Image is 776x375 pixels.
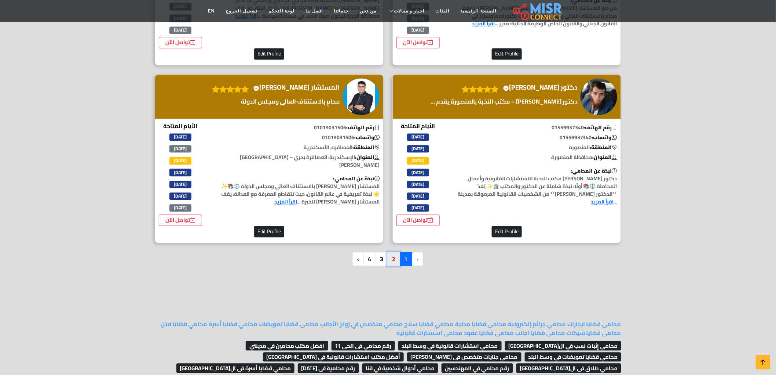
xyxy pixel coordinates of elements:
[215,134,384,141] p: 01019031506
[429,97,579,106] a: دكتور [PERSON_NAME] – مكتب النخبة بالمنصورة يقدم ...
[396,340,502,351] a: محامي استشارات قانونية في وسط البلد
[590,143,617,152] b: المنطقة:
[215,144,384,151] p: العصافره, الأسكندرية
[515,363,622,374] a: محامي طلاق فى ال[GEOGRAPHIC_DATA]
[296,363,359,374] a: رقم محامية فى [DATE]
[360,363,439,374] a: محامي أحوال شخصية في قنا
[169,192,191,200] span: [DATE]
[407,145,429,152] span: [DATE]
[591,197,614,206] a: اقرأ المزيد
[333,174,380,183] b: نبذة عن المحامي:
[161,318,207,329] a: محامي قضايا قتل
[332,341,395,350] span: رقم محامي فى الحى 11
[159,37,202,48] a: تواصل الآن
[593,152,617,162] b: العنوان:
[355,152,380,162] b: العنوان:
[320,318,403,329] a: محامي متخصص في زواج الأجانب
[169,157,191,164] span: [DATE]
[375,252,388,266] a: 3
[399,252,412,266] span: 1
[169,26,191,34] span: [DATE]
[263,352,404,362] span: أفضل مكتب استشارات قانونية في [GEOGRAPHIC_DATA]
[452,124,621,131] p: 01559937340
[352,252,364,266] a: pagination.next
[452,144,621,151] p: المنصورة
[169,145,191,152] span: [DATE]
[355,4,382,18] a: من نحن
[394,8,425,14] span: اخبار و مقالات
[176,363,295,373] span: محامي قضايا أسرة فى ال[GEOGRAPHIC_DATA]
[220,4,263,18] a: تسجيل الخروج
[244,340,328,351] a: افضل مكتب محامين في مدينتي
[169,169,191,176] span: [DATE]
[525,352,622,362] span: محامي قضايا تعويضات في وسط البلد
[592,133,617,142] b: واتساب:
[398,341,502,350] span: محامي استشارات قانونية في وسط البلد
[354,133,380,142] b: واتساب:
[382,4,430,18] a: اخبار و مقالات
[253,85,259,91] svg: Verified account
[581,78,617,115] img: دكتور السعيد علام
[263,4,300,18] a: لوحة التحكم
[503,85,509,91] svg: Verified account
[452,134,621,141] p: 01559937340
[516,363,622,373] span: محامي طلاق فى ال[GEOGRAPHIC_DATA]
[159,214,202,226] a: تواصل الآن
[252,82,342,93] a: المستشار [PERSON_NAME]
[246,341,328,350] span: افضل مكتب محامين في مدينتي
[430,4,455,18] a: الفئات
[502,82,579,93] a: دكتور [PERSON_NAME]
[300,4,328,18] a: اتصل بنا
[505,341,622,350] span: محامي إثبات نسب في ال[GEOGRAPHIC_DATA]
[175,363,295,374] a: محامي قضايا أسرة فى ال[GEOGRAPHIC_DATA]
[274,197,297,206] a: اقرأ المزيد
[407,352,521,362] span: محامي جنايات متخصص فى [PERSON_NAME]
[298,363,359,373] span: رقم محامية فى [DATE]
[215,175,384,206] p: المستشار [PERSON_NAME] بالاستئناف العالي ومجلس الدولة ⚖️📚✨ 🌟 نبذة تعريفية في عالم القانون، حيث تت...
[329,4,355,18] a: خدماتنا
[523,351,622,362] a: محامي قضايا تعويضات في وسط البلد
[407,192,429,200] span: [DATE]
[407,181,429,188] span: [DATE]
[567,318,621,329] a: محامى قضايا ايجارات
[503,340,622,351] a: محامي إثبات نسب في ال[GEOGRAPHIC_DATA]
[159,122,202,226] div: الأيام المتاحة
[492,48,522,60] button: Edit Profile
[396,37,440,48] a: تواصل الآن
[464,327,514,338] a: محامى قضايا عقود
[452,154,621,161] p: محافظة المنصورة
[407,169,429,176] span: [DATE]
[452,167,621,206] p: دكتور [PERSON_NAME] مكتب النخبة للاستشارات القانونية وأعمال المحاماة ⚖️📚 أولًا: نبذة شاملة عن الد...
[442,363,513,373] span: رقم محامي في المهندسين
[396,327,462,338] a: محامى استشارات قانونية
[440,363,513,374] a: رقم محامي في المهندسين
[503,83,578,91] h4: دكتور [PERSON_NAME]
[202,4,220,18] a: EN
[169,133,191,141] span: [DATE]
[330,340,395,351] a: رقم محامي فى الحى 11
[169,204,191,212] span: [DATE]
[492,226,522,237] button: Edit Profile
[254,226,284,237] button: Edit Profile
[215,154,384,169] p: الإسكندرية: العصافرة بحري – [GEOGRAPHIC_DATA][PERSON_NAME]
[396,122,440,226] div: الأيام المتاحة
[343,78,380,115] img: المستشار أحمد نعيم
[387,252,400,266] a: 2
[363,252,376,266] a: 4
[396,214,440,226] a: تواصل الآن
[567,327,621,338] a: محامى قضايا شيكات
[346,123,380,132] b: رقم الهاتف:
[209,318,257,329] a: محامي قضايا أسرة
[208,97,342,106] a: محامٍ بالاستئناف العالي ومجلس الدولة
[407,157,429,164] span: [DATE]
[584,123,617,132] b: رقم الهاتف:
[407,26,429,34] span: [DATE]
[455,318,506,329] a: محامى قضايا مدنية
[253,83,340,91] h4: المستشار [PERSON_NAME]
[259,318,319,329] a: محامى قضايا تعويضات
[215,124,384,131] p: 01019031506
[362,363,439,373] span: محامي أحوال شخصية في قنا
[405,351,521,362] a: محامي جنايات متخصص فى [PERSON_NAME]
